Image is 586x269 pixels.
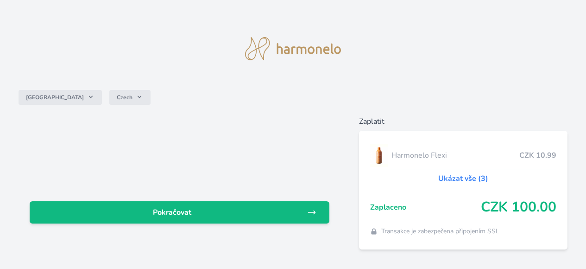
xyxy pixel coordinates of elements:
button: [GEOGRAPHIC_DATA] [19,90,102,105]
img: logo.svg [245,37,341,60]
span: Czech [117,94,132,101]
span: Harmonelo Flexi [391,150,519,161]
span: Zaplaceno [370,202,481,213]
span: Pokračovat [37,207,307,218]
img: CLEAN_FLEXI_se_stinem_x-hi_(1)-lo.jpg [370,144,388,167]
span: CZK 10.99 [519,150,556,161]
a: Ukázat vše (3) [438,173,488,184]
span: CZK 100.00 [481,199,556,216]
a: Pokračovat [30,201,329,224]
span: Transakce je zabezpečena připojením SSL [381,227,499,236]
h6: Zaplatit [359,116,567,127]
span: [GEOGRAPHIC_DATA] [26,94,84,101]
button: Czech [109,90,151,105]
